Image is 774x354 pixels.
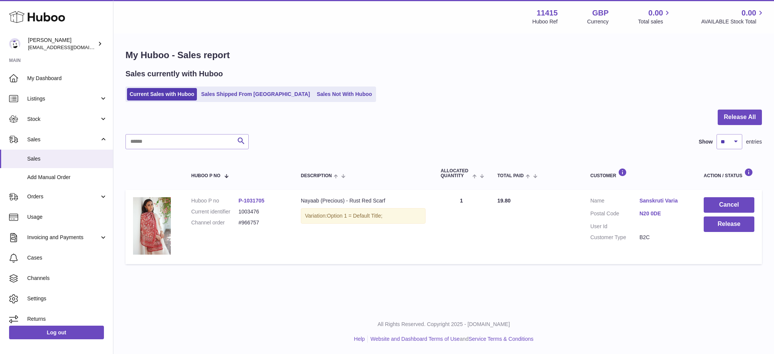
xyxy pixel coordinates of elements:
[699,138,713,145] label: Show
[639,210,689,217] a: N20 0DE
[701,18,765,25] span: AVAILABLE Stock Total
[127,88,197,100] a: Current Sales with Huboo
[27,174,107,181] span: Add Manual Order
[704,197,754,213] button: Cancel
[590,234,639,241] dt: Customer Type
[125,69,223,79] h2: Sales currently with Huboo
[314,88,375,100] a: Sales Not With Huboo
[639,234,689,241] dd: B2C
[497,198,511,204] span: 19.80
[27,275,107,282] span: Channels
[238,219,286,226] dd: #966757
[704,216,754,232] button: Release
[592,8,608,18] strong: GBP
[718,110,762,125] button: Release All
[27,193,99,200] span: Orders
[301,197,426,204] div: Nayaab (Precious) - Rust Red Scarf
[133,197,171,255] img: 6_6c3e96ca-3d9a-418e-a64c-a8cf91a613b2.jpg
[639,197,689,204] a: Sanskruti Varia
[119,321,768,328] p: All Rights Reserved. Copyright 2025 - [DOMAIN_NAME]
[238,198,265,204] a: P-1031705
[590,210,639,219] dt: Postal Code
[27,254,107,261] span: Cases
[370,336,460,342] a: Website and Dashboard Terms of Use
[27,116,99,123] span: Stock
[27,213,107,221] span: Usage
[354,336,365,342] a: Help
[27,315,107,323] span: Returns
[746,138,762,145] span: entries
[9,38,20,49] img: care@shopmanto.uk
[441,168,471,178] span: ALLOCATED Quantity
[638,18,672,25] span: Total sales
[27,75,107,82] span: My Dashboard
[649,8,663,18] span: 0.00
[590,223,639,230] dt: User Id
[433,190,490,264] td: 1
[590,197,639,206] dt: Name
[537,8,558,18] strong: 11415
[191,208,238,215] dt: Current identifier
[125,49,762,61] h1: My Huboo - Sales report
[638,8,672,25] a: 0.00 Total sales
[327,213,382,219] span: Option 1 = Default Title;
[27,95,99,102] span: Listings
[238,208,286,215] dd: 1003476
[704,168,754,178] div: Action / Status
[469,336,534,342] a: Service Terms & Conditions
[198,88,313,100] a: Sales Shipped From [GEOGRAPHIC_DATA]
[191,219,238,226] dt: Channel order
[27,295,107,302] span: Settings
[533,18,558,25] div: Huboo Ref
[27,136,99,143] span: Sales
[587,18,609,25] div: Currency
[28,37,96,51] div: [PERSON_NAME]
[497,173,524,178] span: Total paid
[9,326,104,339] a: Log out
[27,155,107,162] span: Sales
[741,8,756,18] span: 0.00
[301,208,426,224] div: Variation:
[368,335,533,343] li: and
[28,44,111,50] span: [EMAIL_ADDRESS][DOMAIN_NAME]
[191,197,238,204] dt: Huboo P no
[590,168,689,178] div: Customer
[191,173,220,178] span: Huboo P no
[301,173,332,178] span: Description
[27,234,99,241] span: Invoicing and Payments
[701,8,765,25] a: 0.00 AVAILABLE Stock Total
